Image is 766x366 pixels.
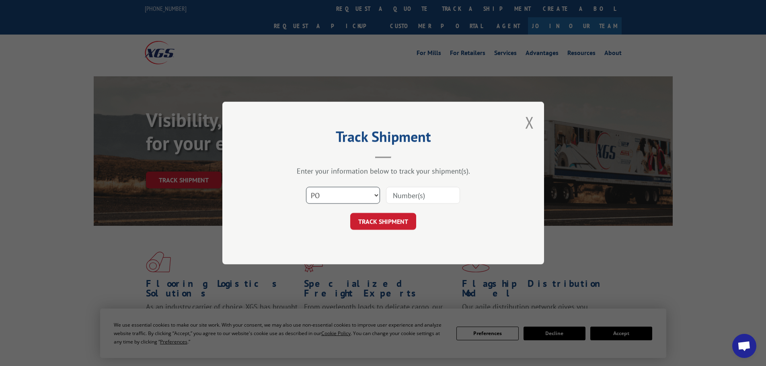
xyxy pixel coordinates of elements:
button: TRACK SHIPMENT [350,213,416,230]
input: Number(s) [386,187,460,204]
button: Close modal [525,112,534,133]
div: Enter your information below to track your shipment(s). [263,166,504,176]
div: Open chat [732,334,756,358]
h2: Track Shipment [263,131,504,146]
